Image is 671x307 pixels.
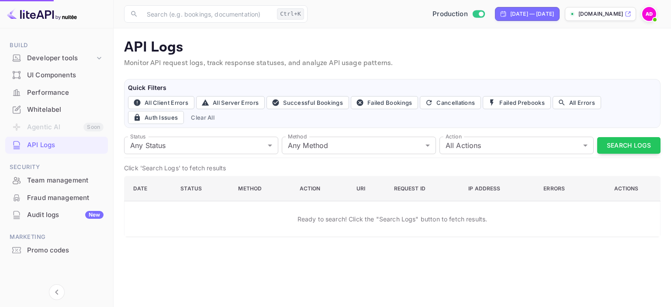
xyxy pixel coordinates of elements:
[142,5,273,23] input: Search (e.g. bookings, documentation)
[5,172,108,189] div: Team management
[125,176,174,201] th: Date
[173,176,231,201] th: Status
[27,176,104,186] div: Team management
[27,210,104,220] div: Audit logs
[130,133,145,140] label: Status
[187,111,218,124] button: Clear All
[231,176,292,201] th: Method
[5,242,108,259] div: Promo codes
[5,67,108,83] a: UI Components
[483,96,551,109] button: Failed Prebooks
[27,105,104,115] div: Whitelabel
[510,10,554,18] div: [DATE] — [DATE]
[5,232,108,242] span: Marketing
[5,162,108,172] span: Security
[420,96,481,109] button: Cancellations
[85,211,104,219] div: New
[27,140,104,150] div: API Logs
[266,96,349,109] button: Successful Bookings
[446,133,462,140] label: Action
[5,137,108,154] div: API Logs
[5,207,108,223] a: Audit logsNew
[49,284,65,300] button: Collapse navigation
[439,137,594,154] div: All Actions
[7,7,77,21] img: LiteAPI logo
[461,176,536,201] th: IP Address
[297,214,488,224] p: Ready to search! Click the "Search Logs" button to fetch results.
[277,8,304,20] div: Ctrl+K
[293,176,349,201] th: Action
[432,9,468,19] span: Production
[5,190,108,207] div: Fraud management
[642,7,656,21] img: Abdel Dannoun
[5,51,108,66] div: Developer tools
[27,70,104,80] div: UI Components
[5,41,108,50] span: Build
[5,101,108,117] a: Whitelabel
[128,111,184,124] button: Auth Issues
[5,84,108,100] a: Performance
[594,176,660,201] th: Actions
[128,83,657,93] h6: Quick Filters
[578,10,623,18] p: [DOMAIN_NAME]
[27,245,104,255] div: Promo codes
[27,53,95,63] div: Developer tools
[124,137,278,154] div: Any Status
[5,242,108,258] a: Promo codes
[27,193,104,203] div: Fraud management
[124,163,661,172] p: Click 'Search Logs' to fetch results
[5,172,108,188] a: Team management
[536,176,594,201] th: Errors
[124,39,661,56] p: API Logs
[429,9,488,19] div: Switch to Sandbox mode
[282,137,436,154] div: Any Method
[5,190,108,206] a: Fraud management
[553,96,601,109] button: All Errors
[5,207,108,224] div: Audit logsNew
[349,176,387,201] th: URI
[5,137,108,153] a: API Logs
[128,96,194,109] button: All Client Errors
[387,176,462,201] th: Request ID
[351,96,419,109] button: Failed Bookings
[5,67,108,84] div: UI Components
[288,133,307,140] label: Method
[597,137,661,154] button: Search Logs
[124,58,661,69] p: Monitor API request logs, track response statuses, and analyze API usage patterns.
[196,96,265,109] button: All Server Errors
[27,88,104,98] div: Performance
